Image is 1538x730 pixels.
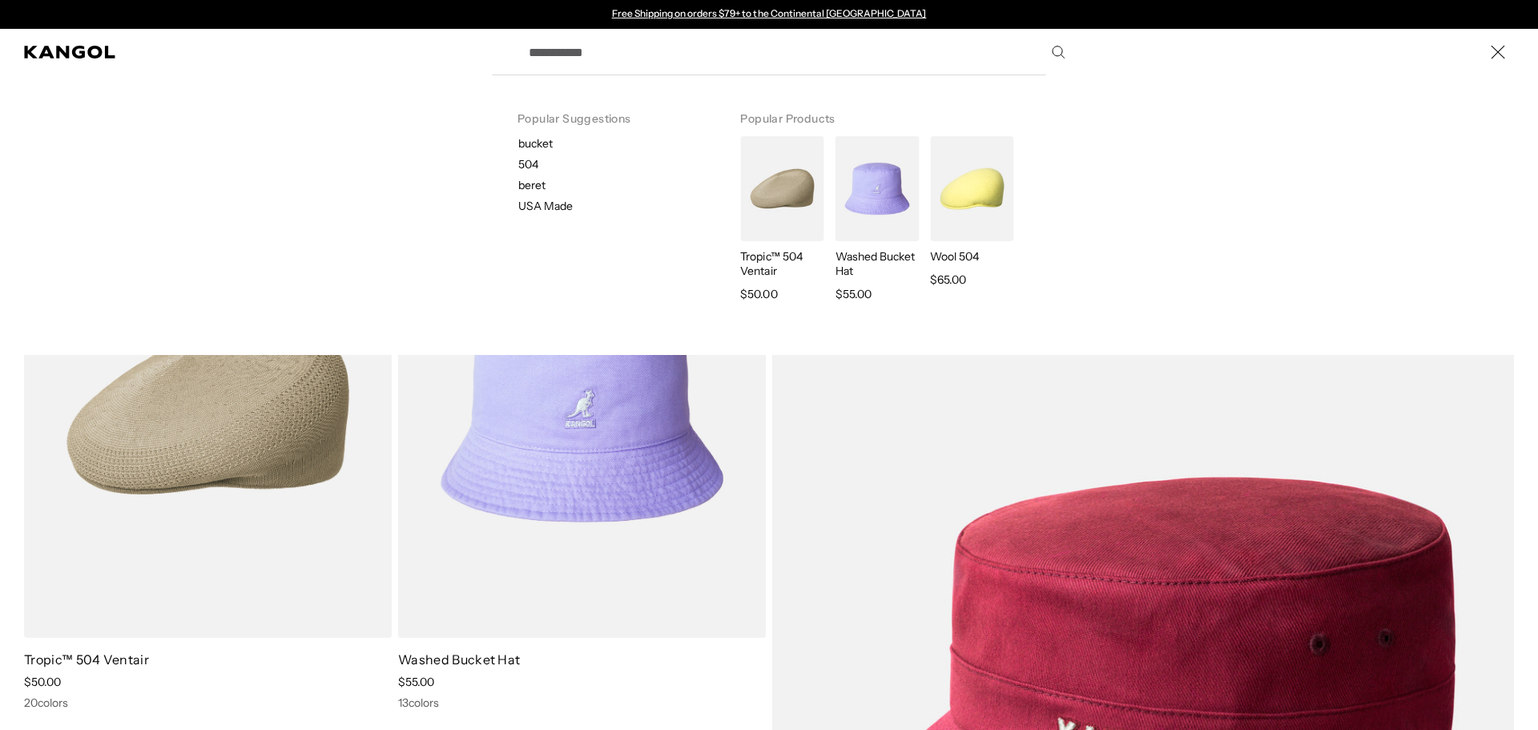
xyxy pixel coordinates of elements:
p: Washed Bucket Hat [835,249,919,278]
a: Free Shipping on orders $79+ to the Continental [GEOGRAPHIC_DATA] [612,7,927,19]
slideshow-component: Announcement bar [604,8,934,21]
h3: Popular Products [740,91,1020,136]
span: $55.00 [835,284,872,304]
a: Tropic™ 504 Ventair Tropic™ 504 Ventair $50.00 [735,136,823,304]
div: Announcement [604,8,934,21]
p: 504 [518,157,715,171]
p: Tropic™ 504 Ventair [740,249,823,278]
button: Search here [1051,45,1065,59]
a: USA Made [498,199,715,213]
a: Kangol [24,46,116,58]
p: USA Made [518,199,573,213]
img: Tropic™ 504 Ventair [740,136,823,241]
p: bucket [518,136,715,151]
h3: Popular Suggestions [517,91,689,136]
p: beret [518,178,715,192]
button: Close [1482,36,1514,68]
span: $65.00 [930,270,966,289]
a: Washed Bucket Hat Washed Bucket Hat $55.00 [831,136,919,304]
div: 1 of 2 [604,8,934,21]
span: $50.00 [740,284,777,304]
img: Wool 504 [930,136,1013,241]
p: Wool 504 [930,249,1013,264]
img: Washed Bucket Hat [835,136,919,241]
a: Wool 504 Wool 504 $65.00 [925,136,1013,289]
